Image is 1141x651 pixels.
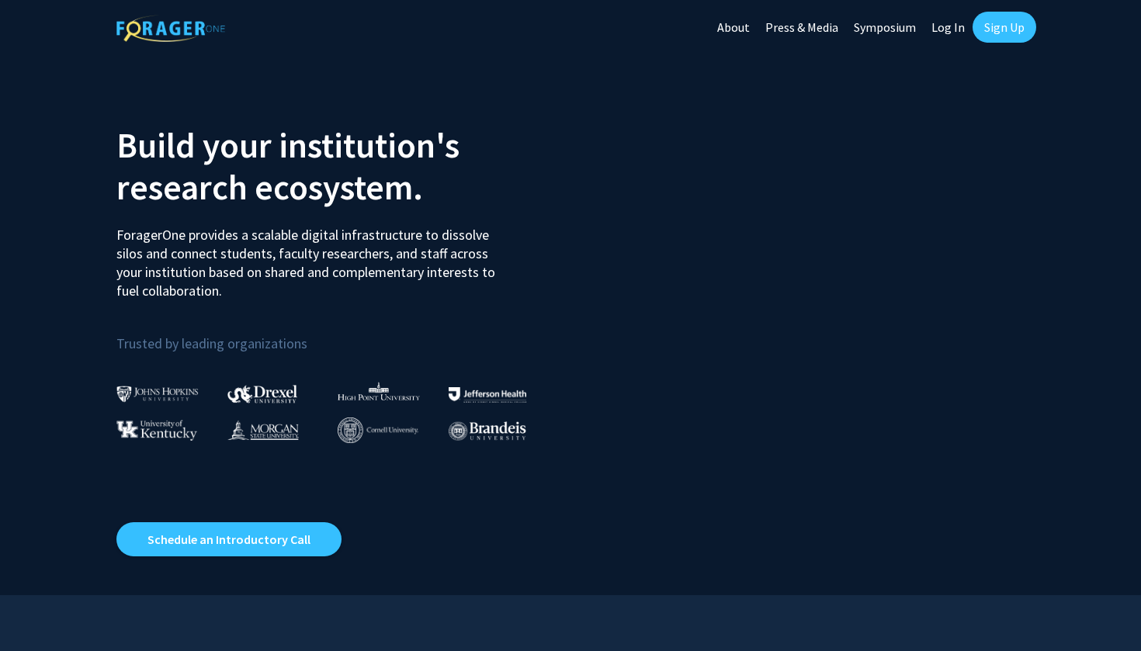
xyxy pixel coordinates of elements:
img: University of Kentucky [116,420,197,441]
img: Drexel University [227,385,297,403]
img: High Point University [338,382,420,400]
h2: Build your institution's research ecosystem. [116,124,559,208]
img: ForagerOne Logo [116,15,225,42]
img: Morgan State University [227,420,299,440]
a: Opens in a new tab [116,522,342,556]
img: Brandeis University [449,421,526,441]
img: Johns Hopkins University [116,386,199,402]
a: Sign Up [973,12,1036,43]
img: Thomas Jefferson University [449,387,526,402]
p: ForagerOne provides a scalable digital infrastructure to dissolve silos and connect students, fac... [116,214,506,300]
img: Cornell University [338,417,418,443]
p: Trusted by leading organizations [116,313,559,355]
